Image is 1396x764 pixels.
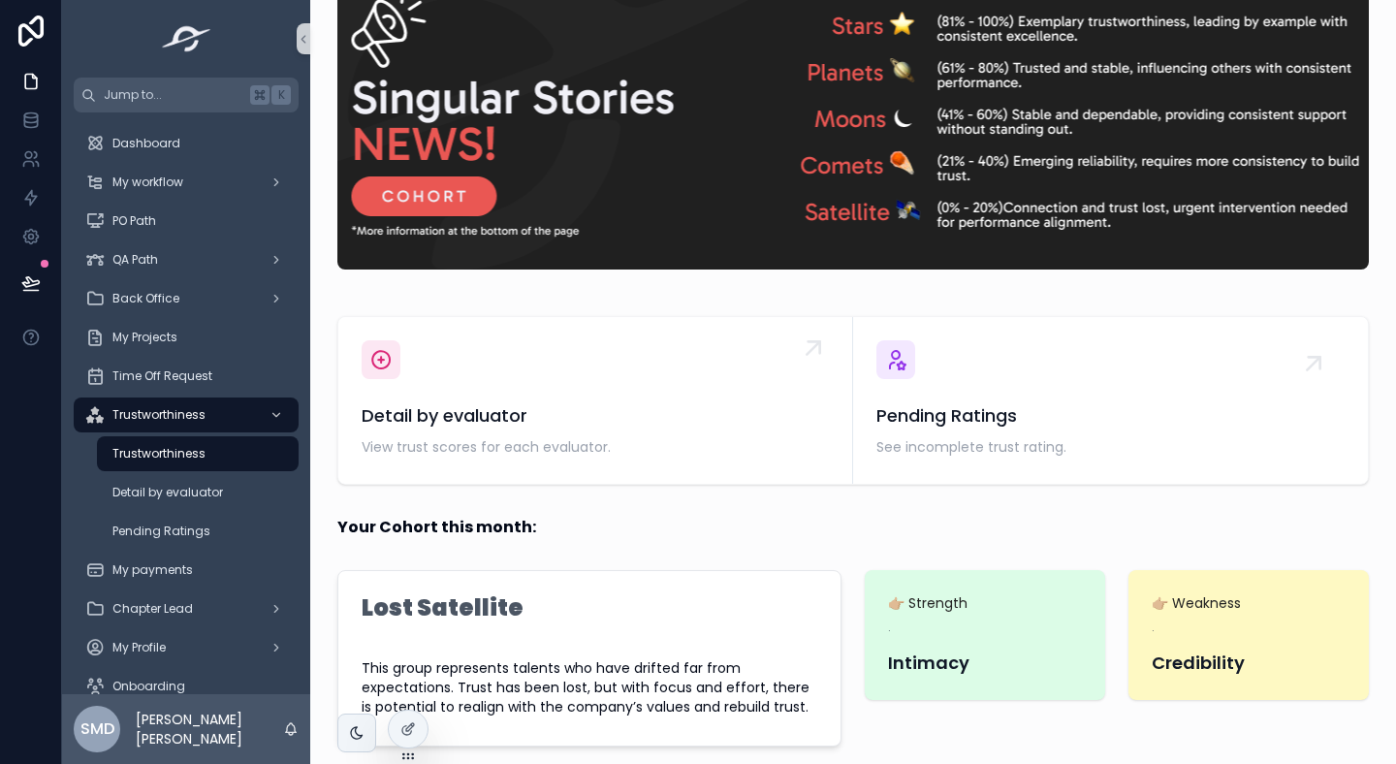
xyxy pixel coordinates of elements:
[74,126,299,161] a: Dashboard
[74,320,299,355] a: My Projects
[74,204,299,239] a: PO Path
[876,402,1345,430] span: Pending Ratings
[112,213,156,229] span: PO Path
[362,437,829,457] span: View trust scores for each evaluator.
[74,78,299,112] button: Jump to...K
[156,23,217,54] img: App logo
[112,368,212,384] span: Time Off Request
[62,112,310,694] div: scrollable content
[112,252,158,268] span: QA Path
[112,562,193,578] span: My payments
[136,710,283,748] p: [PERSON_NAME] [PERSON_NAME]
[888,651,969,675] strong: Intimacy
[1152,593,1346,613] span: 👉🏼 Weakness
[853,317,1368,484] a: Pending RatingsSee incomplete trust rating.
[888,619,891,636] p: .
[1152,651,1245,675] strong: Credibility
[97,514,299,549] a: Pending Ratings
[112,175,183,190] span: My workflow
[112,407,206,423] span: Trustworthiness
[362,402,829,430] span: Detail by evaluator
[74,242,299,277] a: QA Path
[74,281,299,316] a: Back Office
[80,717,114,741] span: SMD
[97,475,299,510] a: Detail by evaluator
[112,136,180,151] span: Dashboard
[112,446,206,462] span: Trustworthiness
[1152,619,1155,636] p: .
[74,359,299,394] a: Time Off Request
[112,524,210,539] span: Pending Ratings
[112,485,223,500] span: Detail by evaluator
[74,669,299,704] a: Onboarding
[112,330,177,345] span: My Projects
[112,679,185,694] span: Onboarding
[112,601,193,617] span: Chapter Lead
[74,165,299,200] a: My workflow
[888,593,1082,613] span: 👉🏼 Strength
[97,436,299,471] a: Trustworthiness
[74,553,299,588] a: My payments
[104,87,242,103] span: Jump to...
[362,658,817,716] span: This group represents talents who have drifted far from expectations. Trust has been lost, but wi...
[74,591,299,626] a: Chapter Lead
[74,398,299,432] a: Trustworthiness
[112,291,179,306] span: Back Office
[876,437,1345,457] span: See incomplete trust rating.
[362,596,523,620] h1: Lost Satellite
[338,317,853,484] a: Detail by evaluatorView trust scores for each evaluator.
[273,87,289,103] span: K
[112,640,166,655] span: My Profile
[337,516,536,539] strong: Your Cohort this month:
[74,630,299,665] a: My Profile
